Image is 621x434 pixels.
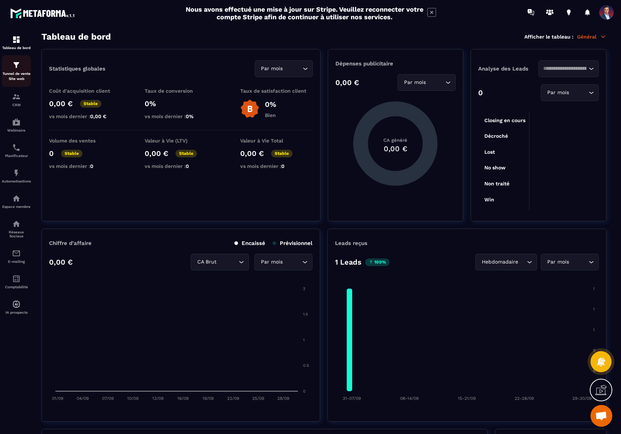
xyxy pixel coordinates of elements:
p: Taux de conversion [145,88,217,94]
img: formation [12,35,21,44]
p: Stable [271,150,293,157]
div: Search for option [254,254,312,270]
p: Volume des ventes [49,138,122,144]
img: logo [10,7,76,20]
p: 0 [49,149,54,158]
tspan: Décroché [484,133,508,139]
p: Taux de satisfaction client [240,88,313,94]
p: Valeur à Vie (LTV) [145,138,217,144]
div: Search for option [191,254,249,270]
input: Search for option [285,65,301,73]
img: automations [12,194,21,203]
div: Search for option [539,60,599,77]
a: Ouvrir le chat [590,405,612,427]
input: Search for option [218,258,237,266]
p: Analyse des Leads [478,65,539,72]
tspan: 07/09 [102,396,114,401]
p: Stable [176,150,197,157]
tspan: 22/09 [227,396,239,401]
p: 0 [478,88,483,97]
div: Search for option [255,60,313,77]
tspan: 1 [303,338,305,342]
img: formation [12,61,21,69]
a: automationsautomationsEspace membre [2,189,31,214]
tspan: 1.5 [303,312,308,317]
tspan: 1 [593,327,594,332]
tspan: 2 [303,286,305,291]
p: 0,00 € [49,258,73,266]
p: 0,00 € [145,149,168,158]
p: 1 Leads [335,258,362,266]
tspan: Lost [484,149,495,155]
span: Par mois [259,258,284,266]
p: E-mailing [2,260,31,264]
tspan: No show [484,165,506,170]
img: automations [12,169,21,177]
img: social-network [12,220,21,228]
tspan: 01/09 [52,396,63,401]
span: Par mois [259,65,285,73]
span: 0 [90,163,93,169]
p: vs mois dernier : [240,163,313,169]
div: Search for option [398,74,456,91]
input: Search for option [570,89,587,97]
img: b-badge-o.b3b20ee6.svg [240,99,259,118]
p: 0,00 € [240,149,264,158]
a: formationformationTunnel de vente Site web [2,55,31,87]
tspan: 0.5 [303,363,309,368]
p: Planificateur [2,154,31,158]
tspan: 13/09 [152,396,164,401]
tspan: Non traité [484,181,509,186]
p: Espace membre [2,205,31,209]
div: Search for option [541,84,599,101]
tspan: 28/09 [277,396,289,401]
span: Par mois [545,89,570,97]
p: vs mois dernier : [145,163,217,169]
tspan: 1 [593,286,594,291]
p: Afficher le tableau : [524,34,573,40]
img: accountant [12,274,21,283]
img: automations [12,300,21,309]
tspan: Closing en cours [484,117,525,124]
p: Leads reçus [335,240,367,246]
span: Par mois [545,258,570,266]
a: formationformationCRM [2,87,31,112]
input: Search for option [427,79,444,87]
input: Search for option [520,258,525,266]
tspan: 04/09 [77,396,89,401]
span: Par mois [402,79,427,87]
a: emailemailE-mailing [2,244,31,269]
a: schedulerschedulerPlanificateur [2,138,31,163]
p: CRM [2,103,31,107]
p: 0,00 € [335,78,359,87]
p: Coût d'acquisition client [49,88,122,94]
tspan: 29-30/09 [572,396,592,401]
p: Tableau de bord [2,46,31,50]
span: 0,00 € [90,113,106,119]
p: Webinaire [2,128,31,132]
p: Réseaux Sociaux [2,230,31,238]
p: 0,00 € [49,99,73,108]
input: Search for option [284,258,301,266]
span: 0% [186,113,194,119]
p: 0% [265,100,276,109]
span: Hebdomadaire [480,258,520,266]
input: Search for option [570,258,587,266]
img: email [12,249,21,258]
tspan: 19/09 [202,396,214,401]
div: Search for option [541,254,599,270]
span: 0 [281,163,285,169]
p: vs mois dernier : [49,163,122,169]
p: Tunnel de vente Site web [2,71,31,81]
tspan: 1 [593,307,594,312]
p: Prévisionnel [273,240,312,246]
div: Search for option [475,254,537,270]
tspan: 10/09 [127,396,138,401]
a: automationsautomationsWebinaire [2,112,31,138]
a: automationsautomationsAutomatisations [2,163,31,189]
p: IA prospects [2,310,31,314]
span: 0 [186,163,189,169]
p: Bien [265,112,276,118]
p: Dépenses publicitaire [335,60,456,67]
img: automations [12,118,21,126]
